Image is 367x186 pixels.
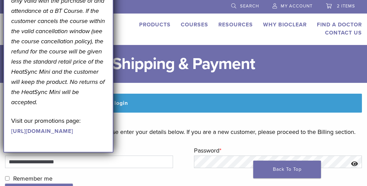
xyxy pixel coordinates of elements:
div: Returning customer? [5,94,362,113]
a: Courses [181,21,208,28]
a: Products [139,21,171,28]
a: Resources [218,21,253,28]
span: Remember me [13,175,52,182]
a: Why Bioclear [263,21,307,28]
p: Visit our promotions page: [11,116,106,136]
label: Password [194,145,360,156]
a: Back To Top [253,161,321,178]
button: Show password [347,156,362,173]
span: 2 items [337,3,355,9]
input: Remember me [5,176,9,181]
a: Contact Us [325,29,362,36]
span: Search [240,3,259,9]
p: If you have shopped with us before, please enter your details below. If you are a new customer, p... [5,127,362,137]
span: My Account [281,3,312,9]
a: [URL][DOMAIN_NAME] [11,128,73,135]
a: Find A Doctor [317,21,362,28]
